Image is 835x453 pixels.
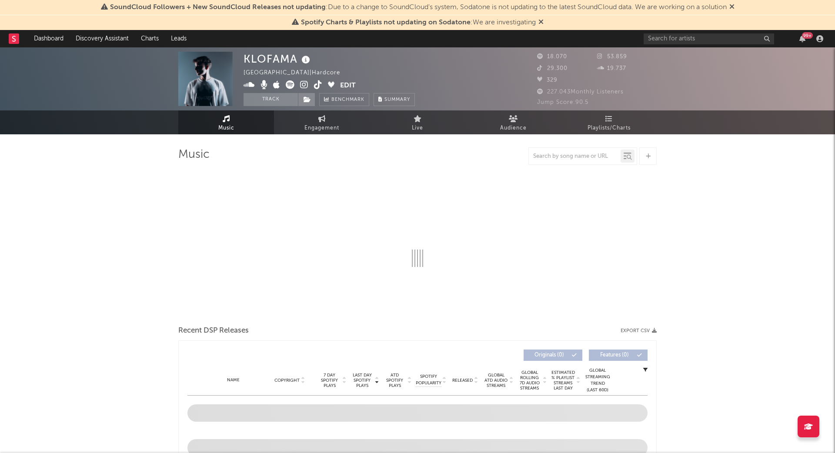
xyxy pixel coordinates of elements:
span: Spotify Popularity [416,373,441,386]
span: Copyright [274,378,300,383]
a: Engagement [274,110,370,134]
a: Playlists/Charts [561,110,657,134]
span: Dismiss [729,4,735,11]
span: 29.300 [537,66,568,71]
a: Audience [465,110,561,134]
button: Export CSV [621,328,657,333]
button: Originals(0) [524,350,582,361]
span: Released [452,378,473,383]
span: Engagement [304,123,339,133]
a: Discovery Assistant [70,30,135,47]
div: [GEOGRAPHIC_DATA] | Hardcore [244,68,350,78]
span: Spotify Charts & Playlists not updating on Sodatone [301,19,471,26]
span: 19.737 [597,66,626,71]
span: Recent DSP Releases [178,326,249,336]
div: KLOFAMA [244,52,312,66]
a: Music [178,110,274,134]
div: Name [205,377,262,383]
span: Jump Score: 90.5 [537,100,588,105]
button: Features(0) [589,350,648,361]
a: Live [370,110,465,134]
span: 18.070 [537,54,567,60]
a: Dashboard [28,30,70,47]
span: Audience [500,123,527,133]
a: Benchmark [319,93,369,106]
span: SoundCloud Followers + New SoundCloud Releases not updating [110,4,326,11]
span: Dismiss [538,19,544,26]
span: Features ( 0 ) [595,353,635,358]
span: 53.859 [597,54,627,60]
span: Global Rolling 7D Audio Streams [518,370,541,391]
button: Edit [340,80,356,91]
a: Leads [165,30,193,47]
div: 99 + [802,32,813,39]
span: ATD Spotify Plays [383,373,406,388]
span: Last Day Spotify Plays [351,373,374,388]
span: Music [218,123,234,133]
span: Summary [384,97,410,102]
button: 99+ [799,35,805,42]
span: : We are investigating [301,19,536,26]
input: Search by song name or URL [529,153,621,160]
span: Benchmark [331,95,364,105]
span: 7 Day Spotify Plays [318,373,341,388]
span: Global ATD Audio Streams [484,373,508,388]
span: 227.043 Monthly Listeners [537,89,624,95]
span: Originals ( 0 ) [529,353,569,358]
span: : Due to a change to SoundCloud's system, Sodatone is not updating to the latest SoundCloud data.... [110,4,727,11]
div: Global Streaming Trend (Last 60D) [584,367,611,393]
button: Track [244,93,298,106]
a: Charts [135,30,165,47]
span: Estimated % Playlist Streams Last Day [551,370,575,391]
input: Search for artists [644,33,774,44]
span: Live [412,123,423,133]
span: Playlists/Charts [588,123,631,133]
span: 329 [537,77,558,83]
button: Summary [374,93,415,106]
